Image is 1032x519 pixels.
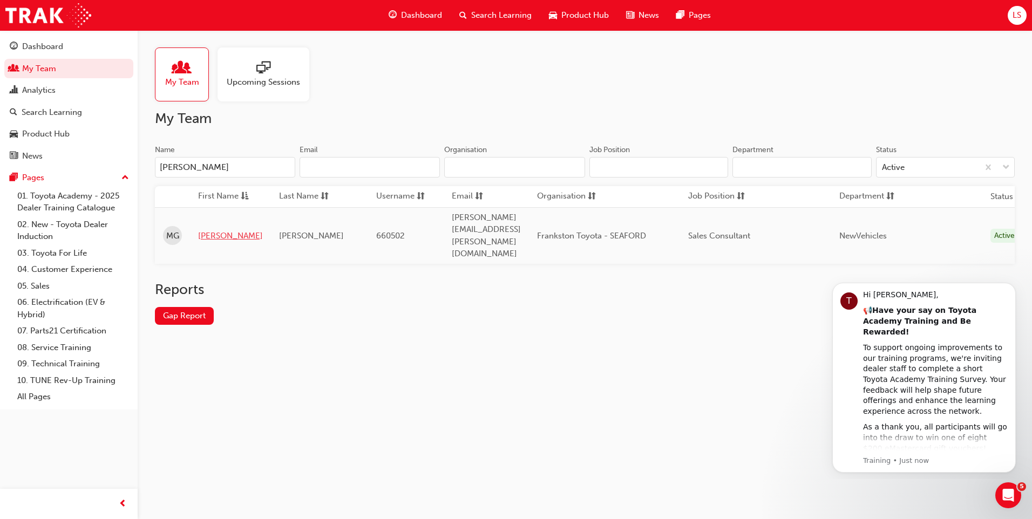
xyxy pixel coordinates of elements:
[279,231,344,241] span: [PERSON_NAME]
[588,190,596,203] span: sorting-icon
[121,171,129,185] span: up-icon
[839,190,884,203] span: Department
[300,157,440,177] input: Email
[13,188,133,216] a: 01. Toyota Academy - 2025 Dealer Training Catalogue
[4,37,133,57] a: Dashboard
[4,59,133,79] a: My Team
[537,190,586,203] span: Organisation
[13,245,133,262] a: 03. Toyota For Life
[376,190,436,203] button: Usernamesorting-icon
[175,61,189,76] span: people-icon
[22,150,43,162] div: News
[876,145,897,155] div: Status
[10,129,18,139] span: car-icon
[839,231,887,241] span: NewVehicles
[688,190,748,203] button: Job Positionsorting-icon
[689,9,711,22] span: Pages
[668,4,719,26] a: pages-iconPages
[10,42,18,52] span: guage-icon
[4,124,133,144] a: Product Hub
[549,9,557,22] span: car-icon
[155,47,218,101] a: My Team
[459,9,467,22] span: search-icon
[155,145,175,155] div: Name
[1008,6,1027,25] button: LS
[688,231,750,241] span: Sales Consultant
[732,157,872,177] input: Department
[321,190,329,203] span: sorting-icon
[198,230,263,242] a: [PERSON_NAME]
[376,231,405,241] span: 660502
[589,145,630,155] div: Job Position
[13,323,133,339] a: 07. Parts21 Certification
[995,482,1021,508] iframe: Intercom live chat
[540,4,617,26] a: car-iconProduct Hub
[5,3,91,28] img: Trak
[452,190,473,203] span: Email
[10,86,18,95] span: chart-icon
[22,128,70,140] div: Product Hub
[1002,161,1010,175] span: down-icon
[279,190,338,203] button: Last Namesorting-icon
[13,294,133,323] a: 06. Electrification (EV & Hybrid)
[561,9,609,22] span: Product Hub
[10,64,18,74] span: people-icon
[882,161,905,174] div: Active
[22,106,82,119] div: Search Learning
[218,47,318,101] a: Upcoming Sessions
[155,110,1015,127] h2: My Team
[401,9,442,22] span: Dashboard
[13,372,133,389] a: 10. TUNE Rev-Up Training
[676,9,684,22] span: pages-icon
[119,497,127,511] span: prev-icon
[198,190,239,203] span: First Name
[1013,9,1021,22] span: LS
[816,273,1032,479] iframe: Intercom notifications message
[452,213,521,259] span: [PERSON_NAME][EMAIL_ADDRESS][PERSON_NAME][DOMAIN_NAME]
[737,190,745,203] span: sorting-icon
[10,173,18,183] span: pages-icon
[13,278,133,295] a: 05. Sales
[4,80,133,100] a: Analytics
[732,145,773,155] div: Department
[300,145,318,155] div: Email
[4,168,133,188] button: Pages
[256,61,270,76] span: sessionType_ONLINE_URL-icon
[444,145,487,155] div: Organisation
[990,229,1019,243] div: Active
[475,190,483,203] span: sorting-icon
[990,190,1013,203] th: Status
[13,388,133,405] a: All Pages
[155,157,295,177] input: Name
[417,190,425,203] span: sorting-icon
[10,152,18,161] span: news-icon
[452,190,511,203] button: Emailsorting-icon
[626,9,634,22] span: news-icon
[376,190,415,203] span: Username
[10,108,17,118] span: search-icon
[13,356,133,372] a: 09. Technical Training
[227,76,300,88] span: Upcoming Sessions
[155,307,214,325] a: Gap Report
[617,4,668,26] a: news-iconNews
[1017,482,1026,491] span: 5
[165,76,199,88] span: My Team
[13,261,133,278] a: 04. Customer Experience
[688,190,735,203] span: Job Position
[22,172,44,184] div: Pages
[22,40,63,53] div: Dashboard
[166,230,179,242] span: MG
[22,84,56,97] div: Analytics
[471,9,532,22] span: Search Learning
[537,190,596,203] button: Organisationsorting-icon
